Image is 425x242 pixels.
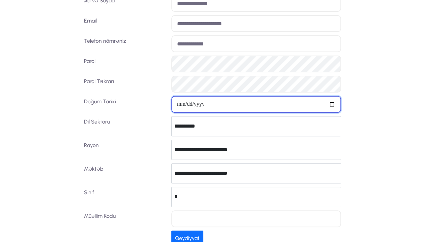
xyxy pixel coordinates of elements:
[82,140,169,160] label: Rayon
[82,187,169,207] label: Sinif
[82,116,169,136] label: Dil Sektoru
[82,15,169,32] label: Email
[82,210,169,227] label: Müəllim Kodu
[82,163,169,183] label: Məktəb
[82,96,169,113] label: Doğum Tarixi
[82,35,169,52] label: Telefon nömrəniz
[82,56,169,72] label: Parol
[82,76,169,93] label: Parol Təkrarı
